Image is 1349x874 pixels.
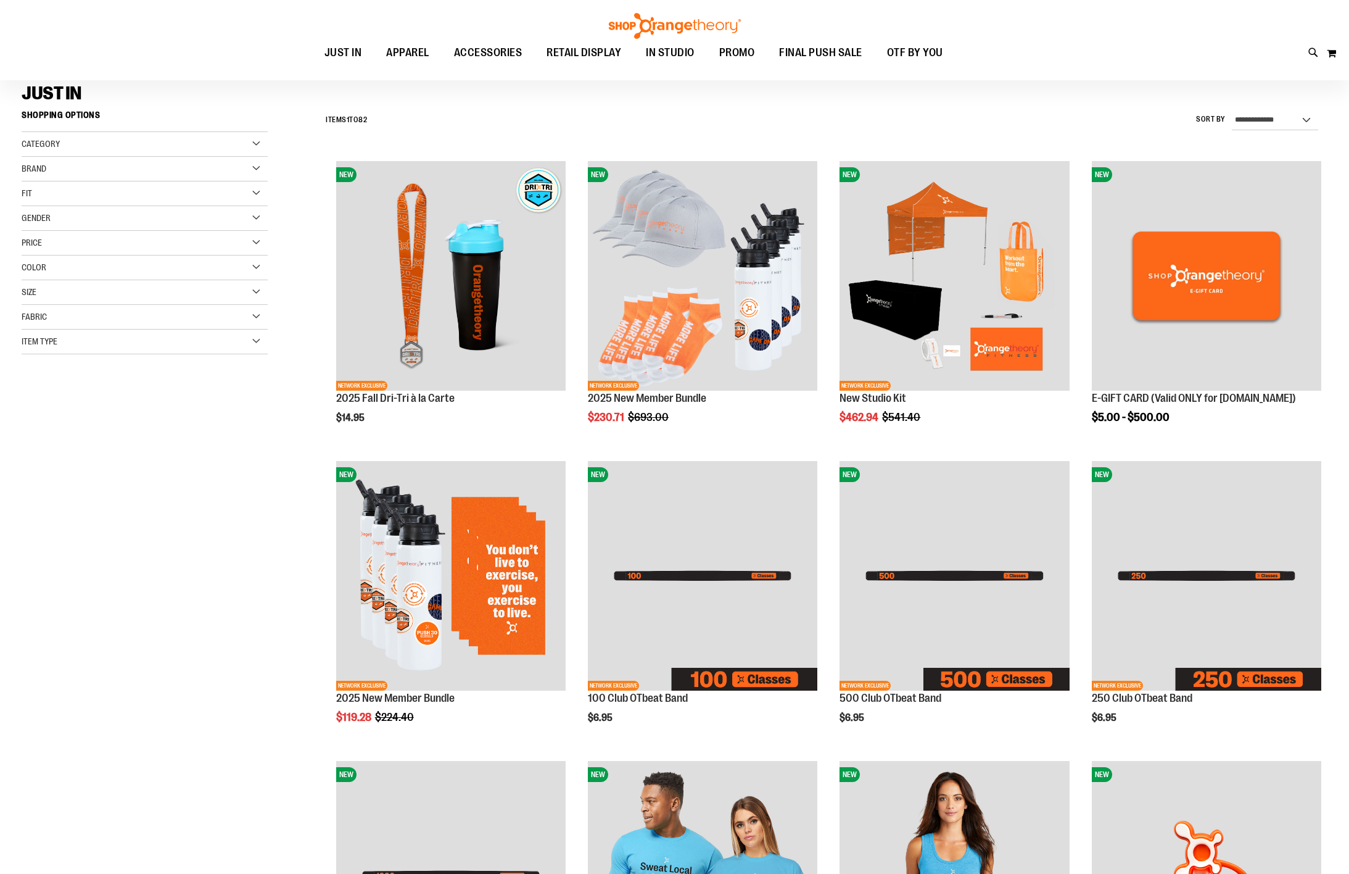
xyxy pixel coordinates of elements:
span: NEW [1092,167,1112,182]
span: $6.95 [1092,712,1118,723]
a: E-GIFT CARD (Valid ONLY for [DOMAIN_NAME]) [1092,392,1296,404]
a: RETAIL DISPLAY [534,39,633,67]
span: $693.00 [628,411,670,423]
span: NEW [840,167,860,182]
span: $5.00 - $500.00 [1092,411,1170,423]
span: NEW [1092,767,1112,782]
span: NEW [336,167,357,182]
a: New Studio KitNEWNETWORK EXCLUSIVE [840,161,1069,393]
a: 2025 New Member BundleNEWNETWORK EXCLUSIVE [588,161,817,393]
img: Shop Orangetheory [607,13,743,39]
span: NETWORK EXCLUSIVE [336,381,387,391]
span: $6.95 [840,712,866,723]
span: NEW [336,767,357,782]
span: Item Type [22,336,57,346]
span: NEW [336,467,357,482]
a: New Studio Kit [840,392,906,404]
a: ACCESSORIES [442,39,535,67]
span: FINAL PUSH SALE [779,39,862,67]
a: Image of 250 Club OTbeat BandNEWNETWORK EXCLUSIVE [1092,461,1321,693]
a: Image of 100 Club OTbeat BandNEWNETWORK EXCLUSIVE [588,461,817,693]
div: product [582,455,823,749]
a: 250 Club OTbeat Band [1092,692,1192,704]
a: PROMO [707,39,767,67]
span: Brand [22,164,46,173]
div: product [330,155,572,455]
div: product [1086,455,1327,749]
div: product [330,455,572,755]
span: NETWORK EXCLUSIVE [1092,681,1143,691]
a: E-GIFT CARD (Valid ONLY for ShopOrangetheory.com)NEW [1092,161,1321,393]
span: NEW [588,167,608,182]
a: OTF BY YOU [875,39,955,67]
a: 2025 New Member BundleNEWNETWORK EXCLUSIVE [336,461,566,693]
div: product [833,155,1075,455]
span: $14.95 [336,412,366,423]
span: NETWORK EXCLUSIVE [588,681,639,691]
span: JUST IN [324,39,362,67]
span: Color [22,262,46,272]
img: Image of 250 Club OTbeat Band [1092,461,1321,691]
span: Gender [22,213,51,223]
div: product [1086,155,1327,455]
span: $119.28 [336,711,373,723]
span: NEW [1092,467,1112,482]
span: NEW [840,467,860,482]
span: NEW [588,767,608,782]
a: FINAL PUSH SALE [767,39,875,67]
span: Category [22,139,60,149]
span: IN STUDIO [646,39,695,67]
span: Fit [22,188,32,198]
img: 2025 Fall Dri-Tri à la Carte [336,161,566,391]
span: $462.94 [840,411,880,423]
img: New Studio Kit [840,161,1069,391]
span: Size [22,287,36,297]
span: NETWORK EXCLUSIVE [336,681,387,691]
span: RETAIL DISPLAY [547,39,621,67]
span: NETWORK EXCLUSIVE [588,381,639,391]
div: product [582,155,823,455]
a: 2025 New Member Bundle [336,692,455,704]
a: JUST IN [312,39,374,67]
strong: Shopping Options [22,104,268,132]
a: 2025 Fall Dri-Tri à la CarteNEWNETWORK EXCLUSIVE [336,161,566,393]
img: 2025 New Member Bundle [336,461,566,691]
span: JUST IN [22,83,81,104]
span: OTF BY YOU [887,39,943,67]
span: Fabric [22,312,47,322]
a: 2025 New Member Bundle [588,392,706,404]
a: 2025 Fall Dri-Tri à la Carte [336,392,455,404]
span: ACCESSORIES [454,39,522,67]
a: 500 Club OTbeat Band [840,692,941,704]
img: Image of 500 Club OTbeat Band [840,461,1069,691]
span: NEW [588,467,608,482]
span: PROMO [719,39,755,67]
span: Price [22,238,42,248]
h2: Items to [326,110,367,130]
span: NEW [840,767,860,782]
img: 2025 New Member Bundle [588,161,817,391]
span: $541.40 [882,411,922,423]
a: APPAREL [374,39,442,67]
span: $224.40 [375,711,416,723]
a: Image of 500 Club OTbeat BandNEWNETWORK EXCLUSIVE [840,461,1069,693]
img: Image of 100 Club OTbeat Band [588,461,817,691]
span: $230.71 [588,411,626,423]
span: APPAREL [386,39,429,67]
div: product [833,455,1075,749]
label: Sort By [1196,114,1226,125]
a: 100 Club OTbeat Band [588,692,688,704]
img: E-GIFT CARD (Valid ONLY for ShopOrangetheory.com) [1092,161,1321,391]
span: 82 [358,115,367,124]
a: IN STUDIO [633,39,707,67]
span: $6.95 [588,712,614,723]
span: NETWORK EXCLUSIVE [840,381,891,391]
span: 1 [347,115,350,124]
span: NETWORK EXCLUSIVE [840,681,891,691]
